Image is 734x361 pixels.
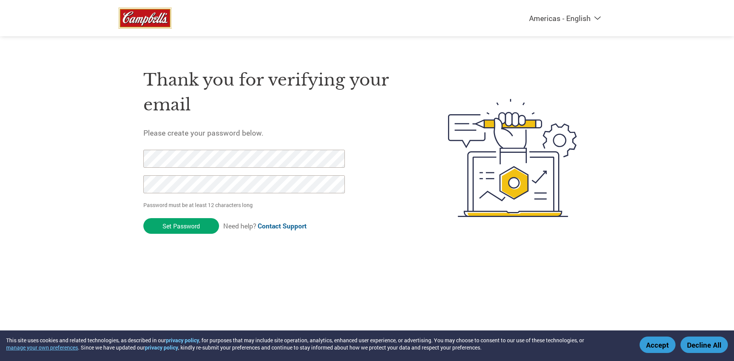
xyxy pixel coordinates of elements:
[6,337,628,351] div: This site uses cookies and related technologies, as described in our , for purposes that may incl...
[143,218,219,234] input: Set Password
[434,57,591,259] img: create-password
[145,344,178,351] a: privacy policy
[143,68,412,117] h1: Thank you for verifying your email
[640,337,676,353] button: Accept
[166,337,199,344] a: privacy policy
[6,344,78,351] button: manage your own preferences
[223,222,307,230] span: Need help?
[680,337,728,353] button: Decline All
[143,201,348,209] p: Password must be at least 12 characters long
[119,8,172,29] img: Campbell’s
[143,128,412,138] h5: Please create your password below.
[258,222,307,230] a: Contact Support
